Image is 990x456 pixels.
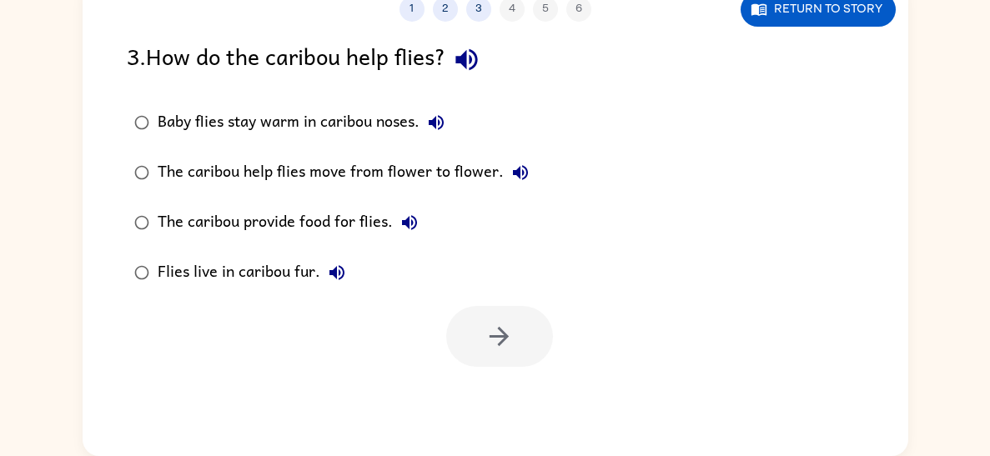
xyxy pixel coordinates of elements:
[158,256,354,289] div: Flies live in caribou fur.
[420,106,453,139] button: Baby flies stay warm in caribou noses.
[320,256,354,289] button: Flies live in caribou fur.
[158,206,426,239] div: The caribou provide food for flies.
[158,156,537,189] div: The caribou help flies move from flower to flower.
[393,206,426,239] button: The caribou provide food for flies.
[504,156,537,189] button: The caribou help flies move from flower to flower.
[158,106,453,139] div: Baby flies stay warm in caribou noses.
[127,38,864,81] div: 3 . How do the caribou help flies?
